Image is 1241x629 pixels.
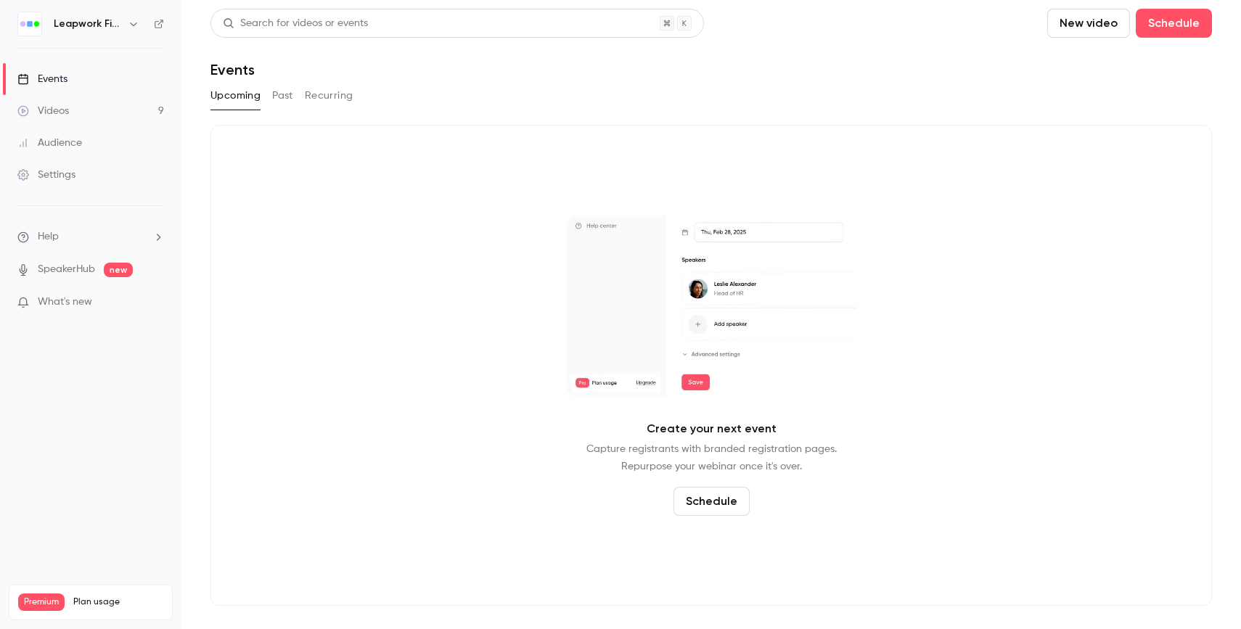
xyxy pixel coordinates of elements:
[210,61,255,78] h1: Events
[17,104,69,118] div: Videos
[38,295,92,310] span: What's new
[18,593,65,611] span: Premium
[73,596,163,608] span: Plan usage
[17,229,164,244] li: help-dropdown-opener
[272,84,293,107] button: Past
[104,263,133,277] span: new
[18,12,41,36] img: Leapwork Field
[673,487,750,516] button: Schedule
[305,84,353,107] button: Recurring
[223,16,368,31] div: Search for videos or events
[210,84,261,107] button: Upcoming
[38,262,95,277] a: SpeakerHub
[1136,9,1212,38] button: Schedule
[17,136,82,150] div: Audience
[586,440,837,475] p: Capture registrants with branded registration pages. Repurpose your webinar once it's over.
[38,229,59,244] span: Help
[1047,9,1130,38] button: New video
[54,17,122,31] h6: Leapwork Field
[647,420,777,437] p: Create your next event
[17,72,67,86] div: Events
[147,296,164,309] iframe: Noticeable Trigger
[17,168,75,182] div: Settings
